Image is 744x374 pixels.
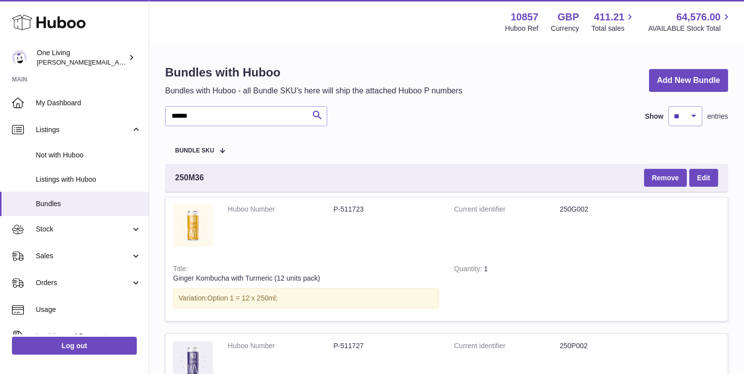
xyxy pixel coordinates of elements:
[454,265,484,275] strong: Quantity
[173,265,188,275] strong: Title
[648,10,732,33] a: 64,576.00 AVAILABLE Stock Total
[36,150,141,160] span: Not with Huboo
[36,332,131,341] span: Invoicing and Payments
[648,24,732,33] span: AVAILABLE Stock Total
[334,341,440,351] dd: P-511727
[175,172,204,183] span: 250M36
[37,58,199,66] span: [PERSON_NAME][EMAIL_ADDRESS][DOMAIN_NAME]
[36,278,131,288] span: Orders
[454,341,560,351] dt: Current identifier
[36,175,141,184] span: Listings with Huboo
[454,205,560,214] dt: Current identifier
[560,341,666,351] dd: 250P002
[591,24,636,33] span: Total sales
[594,10,624,24] span: 411.21
[511,10,539,24] strong: 10857
[676,10,721,24] span: 64,576.00
[36,305,141,314] span: Usage
[558,10,579,24] strong: GBP
[37,48,126,67] div: One Living
[173,205,213,247] img: Ginger Kombucha with Turmeric (12 units pack)
[447,257,548,321] td: 1
[36,98,141,108] span: My Dashboard
[644,169,687,187] button: Remove
[12,337,137,355] a: Log out
[173,274,439,283] div: Ginger Kombucha with Turmeric (12 units pack)
[649,69,728,92] a: Add New Bundle
[505,24,539,33] div: Huboo Ref
[173,288,439,308] div: Variation:
[12,50,27,65] img: Jessica@oneliving.com
[707,112,728,121] span: entries
[560,205,666,214] dd: 250G002
[228,341,334,351] dt: Huboo Number
[591,10,636,33] a: 411.21 Total sales
[689,169,718,187] a: Edit
[207,294,278,302] span: Option 1 = 12 x 250ml;
[165,85,463,96] p: Bundles with Huboo - all Bundle SKU's here will ship the attached Huboo P numbers
[228,205,334,214] dt: Huboo Number
[551,24,579,33] div: Currency
[36,224,131,234] span: Stock
[36,125,131,135] span: Listings
[334,205,440,214] dd: P-511723
[36,199,141,209] span: Bundles
[36,251,131,261] span: Sales
[165,65,463,80] h1: Bundles with Huboo
[645,112,663,121] label: Show
[175,148,214,154] span: Bundle SKU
